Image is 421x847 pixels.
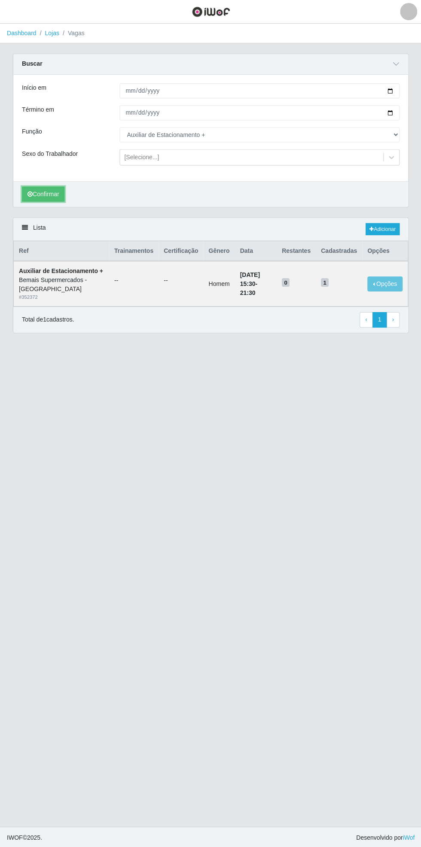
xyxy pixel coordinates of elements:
td: Homem [203,261,235,306]
input: 00/00/0000 [119,105,399,120]
span: 1 [320,278,328,286]
strong: Auxiliar de Estacionamento + [19,267,103,274]
span: Desenvolvido por [356,832,414,841]
strong: - [240,271,259,296]
button: Opções [367,276,402,291]
th: Trainamentos [109,241,159,261]
a: Adicionar [365,223,399,235]
th: Certificação [159,241,203,261]
a: Next [386,312,399,327]
th: Opções [362,241,407,261]
span: › [391,316,394,322]
div: # 352372 [19,293,104,301]
span: IWOF [7,833,23,840]
li: Vagas [59,29,85,38]
a: Dashboard [7,30,37,36]
a: iWof [402,833,414,840]
th: Data [235,241,276,261]
label: Início em [22,83,46,92]
strong: Buscar [22,60,42,67]
img: CoreUI Logo [192,6,230,17]
th: Cadastradas [315,241,362,261]
p: Total de 1 cadastros. [22,315,74,324]
th: Gênero [203,241,235,261]
time: [DATE] 15:30 [240,271,259,287]
ul: -- [114,276,153,285]
label: Função [22,127,42,136]
label: Término em [22,105,54,114]
button: Confirmar [22,186,64,201]
time: 21:30 [240,289,255,296]
a: Previous [359,312,372,327]
span: © 2025 . [7,832,42,841]
div: Lista [13,218,408,240]
th: Restantes [276,241,315,261]
label: Sexo do Trabalhador [22,149,78,158]
th: Ref [14,241,109,261]
a: 1 [372,312,387,327]
a: Lojas [45,30,59,36]
div: [Selecione...] [124,153,159,162]
span: 0 [281,278,289,286]
nav: pagination [359,312,399,327]
ul: -- [164,276,198,285]
input: 00/00/0000 [119,83,399,98]
span: ‹ [365,316,367,322]
div: Bemais Supermercados - [GEOGRAPHIC_DATA] [19,275,104,293]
